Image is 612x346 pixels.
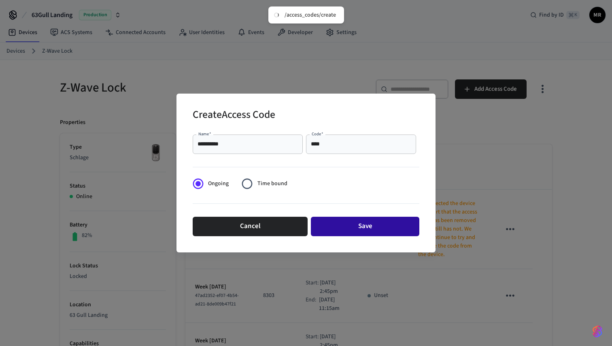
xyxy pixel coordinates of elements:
[285,11,336,19] div: /access_codes/create
[257,179,287,188] span: Time bound
[311,217,419,236] button: Save
[593,325,602,338] img: SeamLogoGradient.69752ec5.svg
[312,131,323,137] label: Code
[193,217,308,236] button: Cancel
[198,131,211,137] label: Name
[208,179,229,188] span: Ongoing
[193,103,275,128] h2: Create Access Code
